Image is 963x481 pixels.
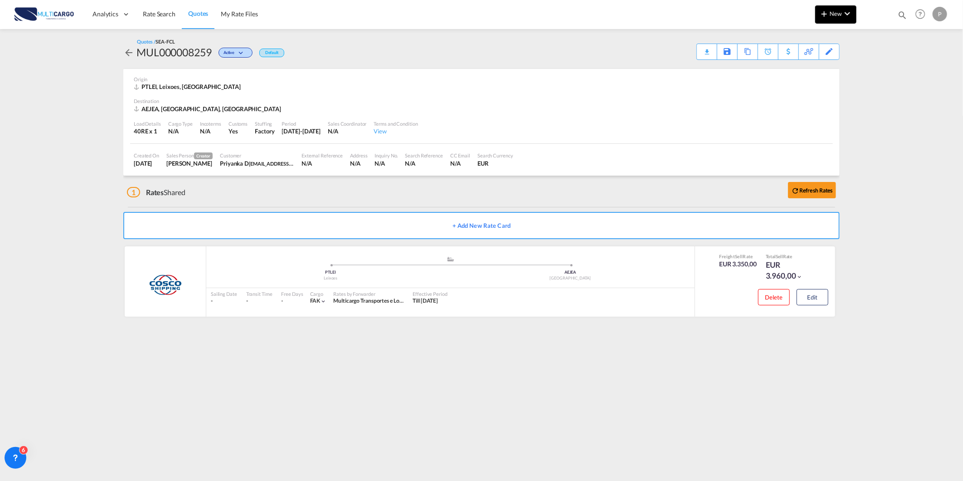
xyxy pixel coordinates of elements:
[136,45,212,59] div: MUL000008259
[123,47,134,58] md-icon: icon-arrow-left
[719,260,757,269] div: EUR 3.350,00
[188,10,208,17] span: Quotes
[333,297,404,305] div: Multicargo Transportes e Logistica
[405,152,443,159] div: Search Reference
[758,289,790,305] button: Delete
[477,159,513,167] div: EUR
[333,290,404,297] div: Rates by Forwarder
[797,289,828,305] button: Edit
[134,127,161,135] div: 40RE x 1
[735,254,743,259] span: Sell
[168,127,193,135] div: N/A
[255,120,274,127] div: Stuffing
[913,6,928,22] span: Help
[766,253,811,260] div: Total Rate
[897,10,907,20] md-icon: icon-magnify
[776,254,783,259] span: Sell
[211,297,237,305] div: -
[166,159,213,167] div: Patricia Barroso
[237,51,248,56] md-icon: icon-chevron-down
[166,152,213,159] div: Sales Person
[350,152,367,159] div: Address
[819,10,853,17] span: New
[374,120,418,127] div: Terms and Condition
[717,44,737,59] div: Save As Template
[450,152,470,159] div: CC Email
[134,76,829,83] div: Origin
[229,127,248,135] div: Yes
[413,290,447,297] div: Effective Period
[799,187,833,194] b: Refresh Rates
[229,120,248,127] div: Customs
[819,8,830,19] md-icon: icon-plus 400-fg
[413,297,438,305] div: Till 13 Sep 2025
[320,298,326,304] md-icon: icon-chevron-down
[933,7,947,21] div: P
[246,290,272,297] div: Transit Time
[220,152,294,159] div: Customer
[413,297,438,304] span: Till [DATE]
[796,274,802,280] md-icon: icon-chevron-down
[842,8,853,19] md-icon: icon-chevron-down
[123,45,136,59] div: icon-arrow-left
[310,290,327,297] div: Cargo
[156,39,175,44] span: SEA-FCL
[146,188,164,196] span: Rates
[221,10,258,18] span: My Rate Files
[211,290,237,297] div: Sailing Date
[134,159,159,167] div: 29 Aug 2025
[219,48,253,58] div: Change Status Here
[375,159,398,167] div: N/A
[123,212,840,239] button: + Add New Rate Card
[445,257,456,261] md-icon: assets/icons/custom/ship-fill.svg
[134,120,161,127] div: Load Details
[374,127,418,135] div: View
[350,159,367,167] div: N/A
[450,159,470,167] div: N/A
[194,152,213,159] span: Creator
[788,182,836,198] button: icon-refreshRefresh Rates
[282,290,303,297] div: Free Days
[897,10,907,24] div: icon-magnify
[134,98,829,104] div: Destination
[137,38,175,45] div: Quotes /SEA-FCL
[328,120,366,127] div: Sales Coordinator
[168,120,193,127] div: Cargo Type
[405,159,443,167] div: N/A
[333,297,414,304] span: Multicargo Transportes e Logistica
[302,152,343,159] div: External Reference
[791,187,799,195] md-icon: icon-refresh
[451,275,691,281] div: [GEOGRAPHIC_DATA]
[212,45,255,59] div: Change Status Here
[92,10,118,19] span: Analytics
[302,159,343,167] div: N/A
[282,297,283,305] div: -
[282,120,321,127] div: Period
[220,159,294,167] div: Priyanka D
[134,83,243,91] div: PTLEI, Leixoes, Europe
[477,152,513,159] div: Search Currency
[143,10,175,18] span: Rate Search
[259,49,284,57] div: Default
[200,127,210,135] div: N/A
[14,4,75,25] img: 82db67801a5411eeacfdbd8acfa81e61.png
[815,5,856,24] button: icon-plus 400-fgNewicon-chevron-down
[224,50,237,59] span: Active
[701,44,712,52] div: Quote PDF is not available at this time
[141,83,241,90] span: PTLEI, Leixoes, [GEOGRAPHIC_DATA]
[913,6,933,23] div: Help
[766,260,811,281] div: EUR 3.960,00
[127,187,140,197] span: 1
[249,160,329,167] span: [EMAIL_ADDRESS][DOMAIN_NAME]
[719,253,757,260] div: Freight Rate
[134,105,283,113] div: AEJEA, Jebel Ali, Middle East
[134,152,159,159] div: Created On
[282,127,321,135] div: 31 Aug 2025
[701,45,712,52] md-icon: icon-download
[328,127,366,135] div: N/A
[148,274,182,296] img: COSCO
[211,275,451,281] div: Leixoes
[211,270,451,275] div: PTLEI
[255,127,274,135] div: Factory Stuffing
